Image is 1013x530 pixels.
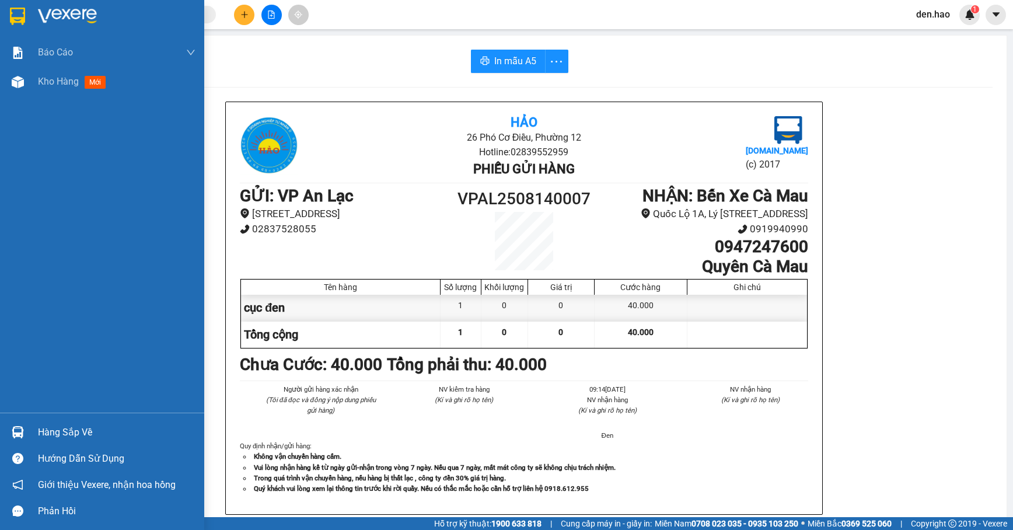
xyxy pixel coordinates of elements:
[267,11,275,19] span: file-add
[841,519,892,528] strong: 0369 525 060
[693,384,809,395] li: NV nhận hàng
[746,157,808,172] li: (c) 2017
[12,505,23,517] span: message
[12,47,24,59] img: solution-icon
[595,257,808,277] h1: Quyên Cà Mau
[471,50,546,73] button: printerIn mẫu A5
[655,517,798,530] span: Miền Nam
[244,283,437,292] div: Tên hàng
[241,295,441,321] div: cục đen
[598,283,684,292] div: Cước hàng
[986,5,1006,25] button: caret-down
[528,295,595,321] div: 0
[550,517,552,530] span: |
[85,76,106,89] span: mới
[240,355,382,374] b: Chưa Cước : 40.000
[263,384,379,395] li: Người gửi hàng xác nhận
[15,15,73,73] img: logo.jpg
[254,484,589,493] strong: Quý khách vui lòng xem lại thông tin trước khi rời quầy. Nếu có thắc mắc hoặc cần hỗ trợ liên hệ ...
[38,76,79,87] span: Kho hàng
[691,519,798,528] strong: 0708 023 035 - 0935 103 250
[907,7,959,22] span: den.hao
[38,477,176,492] span: Giới thiệu Vexere, nhận hoa hồng
[971,5,979,13] sup: 1
[240,221,453,237] li: 02837528055
[458,327,463,337] span: 1
[38,45,73,60] span: Báo cáo
[641,208,651,218] span: environment
[550,430,665,441] li: Đen
[12,479,23,490] span: notification
[578,406,637,414] i: (Kí và ghi rõ họ tên)
[595,237,808,257] h1: 0947247600
[261,5,282,25] button: file-add
[511,115,537,130] b: Hảo
[334,130,713,145] li: 26 Phó Cơ Điều, Phường 12
[234,5,254,25] button: plus
[595,295,687,321] div: 40.000
[481,295,528,321] div: 0
[595,206,808,222] li: Quốc Lộ 1A, Lý [STREET_ADDRESS]
[973,5,977,13] span: 1
[244,327,298,341] span: Tổng cộng
[965,9,975,20] img: icon-new-feature
[288,5,309,25] button: aim
[628,327,654,337] span: 40.000
[473,162,575,176] b: Phiếu gửi hàng
[435,396,493,404] i: (Kí và ghi rõ họ tên)
[746,146,808,155] b: [DOMAIN_NAME]
[502,327,506,337] span: 0
[254,474,506,482] strong: Trong quá trình vận chuyển hàng, nếu hàng bị thất lạc , công ty đền 30% giá trị hàng.
[801,521,805,526] span: ⚪️
[642,186,808,205] b: NHẬN : Bến Xe Cà Mau
[494,54,536,68] span: In mẫu A5
[240,116,298,175] img: logo.jpg
[254,452,341,461] strong: Không vận chuyển hàng cấm.
[808,517,892,530] span: Miền Bắc
[491,519,542,528] strong: 1900 633 818
[240,186,354,205] b: GỬI : VP An Lạc
[334,145,713,159] li: Hotline: 02839552959
[545,50,568,73] button: more
[10,8,25,25] img: logo-vxr
[294,11,302,19] span: aim
[480,56,490,67] span: printer
[254,463,616,472] strong: Vui lòng nhận hàng kể từ ngày gửi-nhận trong vòng 7 ngày. Nếu qua 7 ngày, mất mát công ty sẽ khôn...
[387,355,547,374] b: Tổng phải thu: 40.000
[240,441,808,493] div: Quy định nhận/gửi hàng :
[546,54,568,69] span: more
[109,29,488,43] li: 26 Phó Cơ Điều, Phường 12
[531,283,591,292] div: Giá trị
[434,517,542,530] span: Hỗ trợ kỹ thuật:
[550,384,665,395] li: 09:14[DATE]
[38,450,195,468] div: Hướng dẫn sử dụng
[443,283,478,292] div: Số lượng
[721,396,780,404] i: (Kí và ghi rõ họ tên)
[558,327,563,337] span: 0
[595,221,808,237] li: 0919940990
[774,116,802,144] img: logo.jpg
[441,295,481,321] div: 1
[266,396,376,414] i: (Tôi đã đọc và đồng ý nộp dung phiếu gửi hàng)
[109,43,488,58] li: Hotline: 02839552959
[690,283,804,292] div: Ghi chú
[240,206,453,222] li: [STREET_ADDRESS]
[991,9,1001,20] span: caret-down
[240,11,249,19] span: plus
[484,283,525,292] div: Khối lượng
[12,76,24,88] img: warehouse-icon
[186,48,195,57] span: down
[12,426,24,438] img: warehouse-icon
[240,224,250,234] span: phone
[900,517,902,530] span: |
[738,224,747,234] span: phone
[240,208,250,218] span: environment
[948,519,956,528] span: copyright
[407,384,522,395] li: NV kiểm tra hàng
[15,85,128,104] b: GỬI : VP An Lạc
[453,186,595,212] h1: VPAL2508140007
[12,453,23,464] span: question-circle
[38,503,195,520] div: Phản hồi
[550,395,665,405] li: NV nhận hàng
[38,424,195,441] div: Hàng sắp về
